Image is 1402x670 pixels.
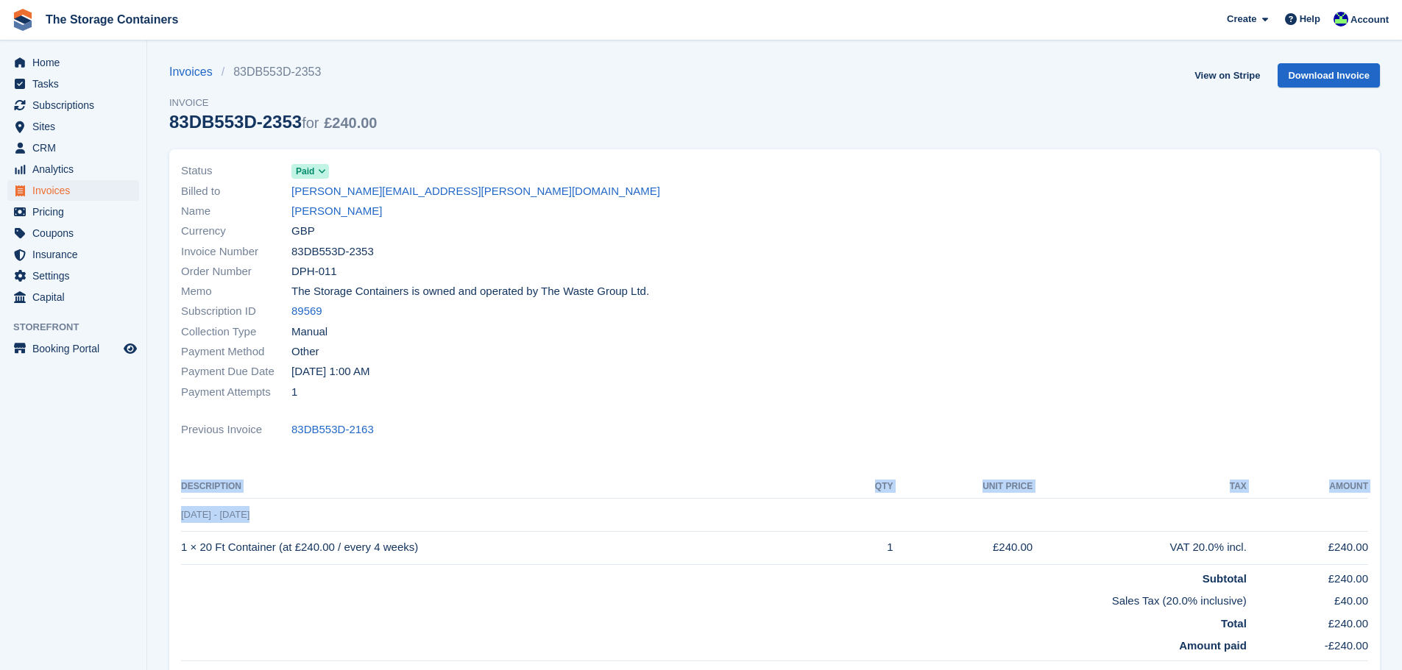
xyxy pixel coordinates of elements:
span: Other [291,343,319,360]
span: DPH-011 [291,263,337,280]
span: Sites [32,116,121,137]
span: Coupons [32,223,121,243]
strong: Subtotal [1203,572,1247,585]
div: 83DB553D-2353 [169,112,377,132]
td: £240.00 [1247,610,1368,632]
th: Amount [1247,475,1368,499]
a: Download Invoice [1278,63,1380,88]
span: Invoices [32,180,121,201]
a: 89569 [291,303,322,320]
span: Subscription ID [181,303,291,320]
th: Unit Price [893,475,1033,499]
strong: Amount paid [1179,639,1247,652]
span: Payment Method [181,343,291,360]
span: Storefront [13,320,146,335]
span: Status [181,163,291,179]
span: Create [1227,12,1256,26]
span: Paid [296,165,314,178]
span: GBP [291,223,315,240]
span: Collection Type [181,324,291,341]
span: Invoice [169,96,377,110]
a: menu [7,180,139,201]
span: Subscriptions [32,95,121,115]
span: Memo [181,283,291,300]
a: menu [7,138,139,158]
a: Paid [291,163,329,179]
span: CRM [32,138,121,158]
span: Invoice Number [181,243,291,260]
a: menu [7,52,139,73]
a: menu [7,74,139,94]
td: £240.00 [1247,564,1368,587]
span: Payment Attempts [181,384,291,401]
span: £240.00 [324,115,377,131]
span: Settings [32,265,121,286]
time: 2025-09-16 00:00:00 UTC [291,363,369,380]
span: 1 [291,384,297,401]
span: Currency [181,223,291,240]
a: View on Stripe [1189,63,1266,88]
span: for [302,115,319,131]
span: Home [32,52,121,73]
span: Name [181,203,291,220]
a: 83DB553D-2163 [291,421,374,438]
td: -£240.00 [1247,632,1368,660]
span: Capital [32,287,121,307]
nav: breadcrumbs [169,63,377,81]
a: menu [7,287,139,307]
a: [PERSON_NAME] [291,203,382,220]
span: Billed to [181,183,291,200]
td: 1 × 20 Ft Container (at £240.00 / every 4 weeks) [181,531,843,564]
div: VAT 20.0% incl. [1033,539,1247,556]
a: menu [7,223,139,243]
span: Account [1350,13,1389,27]
a: menu [7,265,139,286]
span: Payment Due Date [181,363,291,380]
th: Tax [1033,475,1247,499]
th: QTY [843,475,893,499]
img: Stacy Williams [1334,12,1348,26]
span: Manual [291,324,328,341]
a: The Storage Containers [40,7,184,32]
td: £240.00 [1247,531,1368,564]
span: Pricing [32,202,121,222]
span: Help [1300,12,1320,26]
td: 1 [843,531,893,564]
a: menu [7,159,139,179]
span: [DATE] - [DATE] [181,509,249,520]
a: Invoices [169,63,222,81]
strong: Total [1221,617,1247,630]
td: £40.00 [1247,587,1368,610]
span: The Storage Containers is owned and operated by The Waste Group Ltd. [291,283,649,300]
a: Preview store [121,340,139,357]
td: Sales Tax (20.0% inclusive) [181,587,1247,610]
th: Description [181,475,843,499]
img: stora-icon-8386f47178a22dfd0bd8f6a31ec36ba5ce8667c1dd55bd0f319d3a0aa187defe.svg [12,9,34,31]
a: [PERSON_NAME][EMAIL_ADDRESS][PERSON_NAME][DOMAIN_NAME] [291,183,660,200]
span: Insurance [32,244,121,265]
span: Previous Invoice [181,421,291,438]
span: Order Number [181,263,291,280]
a: menu [7,202,139,222]
span: Booking Portal [32,338,121,359]
a: menu [7,244,139,265]
span: Tasks [32,74,121,94]
a: menu [7,338,139,359]
a: menu [7,95,139,115]
a: menu [7,116,139,137]
span: 83DB553D-2353 [291,243,374,260]
span: Analytics [32,159,121,179]
td: £240.00 [893,531,1033,564]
